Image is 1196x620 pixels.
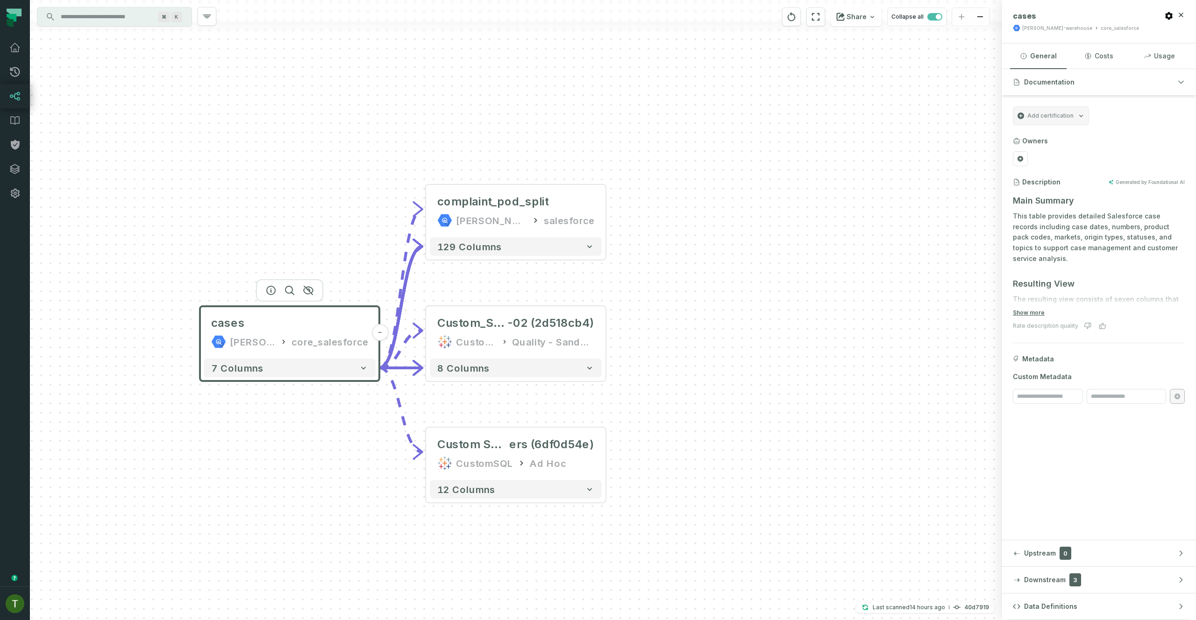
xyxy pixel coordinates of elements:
[873,603,945,612] p: Last scanned
[964,605,989,610] h4: 40d7919
[379,368,422,452] g: Edge from 65bf6e708e3ca2e73a7870fa1be7580d to 6ee03ff74a41dd988f8a69f0ac33a20f
[437,194,548,209] div: complaint_pod_split
[456,213,527,228] div: juul-customer-service
[1010,43,1067,69] button: General
[456,456,513,471] div: CustomSQL
[1002,540,1196,566] button: Upstream0
[10,574,19,582] div: Tooltip anchor
[1013,194,1185,207] h3: Main Summary
[509,437,594,452] span: ers (6df0d54e)
[1024,549,1056,558] span: Upstream
[6,594,24,613] img: avatar of Tomer Galun
[1013,277,1185,290] h3: Resulting View
[971,8,990,26] button: zoom out
[887,7,947,26] button: Collapse all
[831,7,882,26] button: Share
[371,324,388,341] button: -
[1022,25,1092,32] div: juul-warehouse
[1013,309,1045,317] button: Show more
[1013,106,1089,125] button: Add certification
[158,12,170,22] span: Press ⌘ + K to focus the search bar
[1060,547,1071,560] span: 0
[1022,177,1061,187] h3: Description
[1002,69,1196,95] button: Documentation
[1024,77,1075,87] span: Documentation
[1101,25,1139,32] div: core_salesforce
[1013,11,1036,21] span: cases
[1022,354,1054,364] span: Metadata
[379,247,422,368] g: Edge from 65bf6e708e3ca2e73a7870fa1be7580d to 9c6acdd2a9d9f8e32f2a801b31f48ee2
[1002,593,1196,620] button: Data Definitions
[1027,112,1074,120] span: Add certification
[456,334,497,349] div: CustomSQL
[211,362,263,373] span: 7 columns
[856,602,995,613] button: Last scanned[DATE] 6:22:06 AM40d7919
[530,456,566,471] div: Ad Hoc
[292,334,368,349] div: core_salesforce
[437,437,509,452] span: Custom SQL Query @ Replacement Ord
[379,331,422,368] g: Edge from 65bf6e708e3ca2e73a7870fa1be7580d to 843116a261c3205895e17a030990138d
[544,213,594,228] div: salesforce
[1002,567,1196,593] button: Downstream3
[437,316,507,331] span: Custom_SQL_Query @ CRB - Archived 2022-02
[1013,322,1078,330] div: Rate description quality
[437,316,594,331] div: Custom_SQL_Query @ CRB - Archived 2022-02-02 (2d518cb4)
[211,316,245,331] span: cases
[1108,179,1185,185] button: Generated by Foundational AI
[512,334,594,349] div: Quality - Sandbox
[507,316,594,331] span: -02 (2d518cb4)
[910,604,945,611] relative-time: Sep 11, 2025, 6:22 AM GMT+3
[1013,211,1185,264] p: This table provides detailed Salesforce case records including case dates, numbers, product pack ...
[1024,575,1066,585] span: Downstream
[1069,573,1081,586] span: 3
[437,362,490,373] span: 8 columns
[1022,136,1048,146] h3: Owners
[1070,43,1127,69] button: Costs
[379,209,422,368] g: Edge from 65bf6e708e3ca2e73a7870fa1be7580d to 9c6acdd2a9d9f8e32f2a801b31f48ee2
[437,484,495,495] span: 12 columns
[171,12,182,22] span: Press ⌘ + K to focus the search bar
[437,437,594,452] div: Custom SQL Query @ Replacement Orders (6df0d54e)
[1131,43,1188,69] button: Usage
[1024,602,1077,611] span: Data Definitions
[230,334,276,349] div: juul-warehouse
[437,241,502,252] span: 129 columns
[1013,372,1185,381] span: Custom Metadata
